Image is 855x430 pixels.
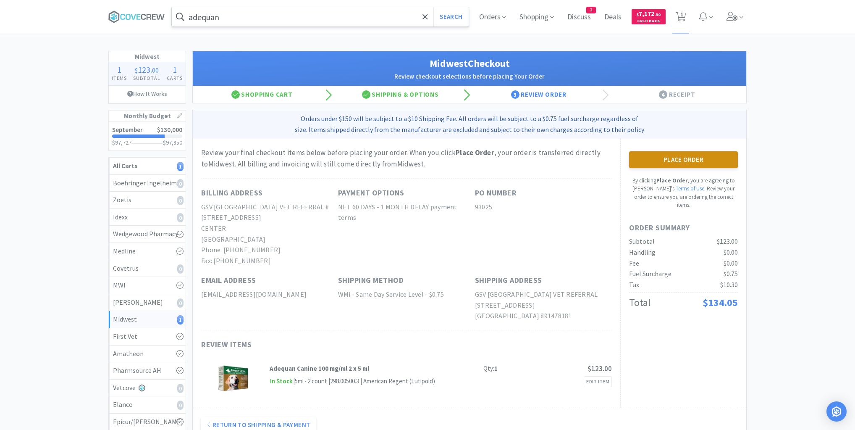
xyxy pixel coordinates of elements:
[113,417,181,427] div: Epicur/[PERSON_NAME]
[109,294,186,311] a: [PERSON_NAME]0
[201,71,738,82] h2: Review checkout selections before placing Your Order
[629,269,671,280] div: Fuel Surcharge
[433,7,468,26] button: Search
[270,376,293,387] span: In Stock
[632,5,666,28] a: $7,172.30Cash Back
[109,226,186,243] a: Wedgewood Pharmacy
[177,315,184,324] i: 1
[659,90,667,99] span: 4
[270,364,369,372] strong: Adequan Canine 100 mg/ml 2 x 5 ml
[338,289,475,300] h2: WMi - Same Day Service Level - $0.75
[587,7,595,13] span: 3
[724,259,738,267] span: $0.00
[109,51,186,62] h1: Midwest
[201,339,453,351] h1: Review Items
[511,90,519,99] span: 3
[201,55,738,71] h1: Midwest Checkout
[564,13,594,21] a: Discuss3
[483,364,498,374] div: Qty:
[475,311,612,322] h2: [GEOGRAPHIC_DATA] 891478181
[826,401,847,422] div: Open Intercom Messenger
[601,13,625,21] a: Deals
[109,362,186,380] a: Pharmsource AH
[113,280,181,291] div: MWI
[201,234,338,245] h2: [GEOGRAPHIC_DATA]
[163,140,182,145] h3: $
[584,376,612,387] a: Edit Item
[172,7,469,26] input: Search by item, sku, manufacturer, ingredient, size...
[637,10,661,18] span: 7,172
[637,19,661,24] span: Cash Back
[113,399,181,410] div: Elanco
[703,296,738,309] span: $134.05
[109,192,186,209] a: Zoetis0
[218,364,248,393] img: 8bccf89c11d141f78c82ae9562d8af1a_196829.jpeg
[177,264,184,274] i: 0
[629,222,738,234] h1: Order Summary
[113,212,181,223] div: Idexx
[109,74,130,82] h4: Items
[201,223,338,234] h2: CENTER
[637,12,639,17] span: $
[113,263,181,274] div: Covetrus
[113,195,181,206] div: Zoetis
[177,162,184,171] i: 1
[177,196,184,205] i: 0
[494,364,498,372] strong: 1
[629,151,738,168] button: Place Order
[338,187,404,199] h1: Payment Options
[656,177,687,184] strong: Place Order
[475,300,612,311] h2: [STREET_ADDRESS]
[201,289,338,300] h2: [EMAIL_ADDRESS][DOMAIN_NAME]
[587,364,612,373] span: $123.00
[109,311,186,328] a: Midwest1
[676,185,704,192] a: Terms of Use
[724,269,738,278] span: $0.75
[177,401,184,410] i: 0
[109,277,186,294] a: MWI
[201,212,338,223] h2: [STREET_ADDRESS]
[109,346,186,363] a: Amatheon
[113,348,181,359] div: Amatheon
[469,86,608,103] div: Review Order
[654,12,661,17] span: . 30
[135,66,138,74] span: $
[177,298,184,308] i: 0
[608,86,747,103] div: Receipt
[629,295,650,311] div: Total
[475,202,612,213] h2: 93025
[109,175,186,192] a: Boehringer Ingelheim0
[109,260,186,277] a: Covetrus0
[109,111,186,121] h1: Monthly Budget
[166,139,182,146] span: 97,850
[109,209,186,226] a: Idexx0
[724,248,738,256] span: $0.00
[138,64,150,75] span: 123
[109,121,186,150] a: September$130,000$97,727$97,850
[113,229,181,240] div: Wedgewood Pharmacy
[456,148,494,157] strong: Place Order
[201,202,338,213] h2: GSV [GEOGRAPHIC_DATA] VET REFERRAL #
[475,289,612,300] h2: GSV [GEOGRAPHIC_DATA] VET REFERRAL
[113,331,181,342] div: First Vet
[109,86,186,102] a: How It Works
[338,274,404,287] h1: Shipping Method
[201,274,256,287] h1: Email Address
[629,247,656,258] div: Handling
[109,328,186,346] a: First Vet
[113,383,181,393] div: Vetcove
[629,280,639,290] div: Tax
[113,246,181,257] div: Medline
[117,64,121,75] span: 1
[112,139,131,146] span: $97,727
[109,158,186,175] a: All Carts1
[109,380,186,397] a: Vetcove0
[177,384,184,393] i: 0
[109,396,186,414] a: Elanco0
[293,377,327,385] span: | 5ml · 2 count
[475,187,517,199] h1: PO Number
[331,86,470,103] div: Shipping & Options
[193,86,331,103] div: Shopping Cart
[629,177,738,209] p: By clicking , you are agreeing to [PERSON_NAME]'s . Review your order to ensure you are ordering ...
[672,14,690,22] a: 1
